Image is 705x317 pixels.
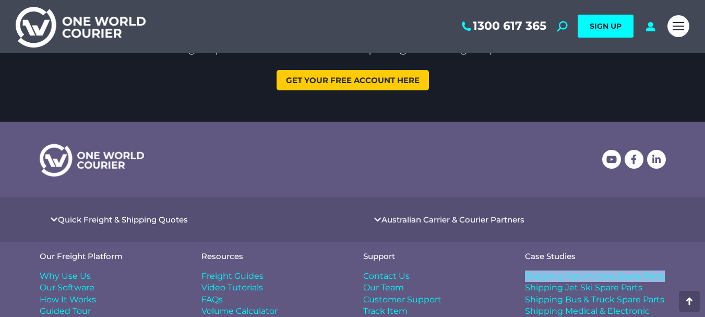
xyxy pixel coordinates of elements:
span: Shipping Jet Ski Spare Parts [525,282,642,293]
span: Contact Us [363,271,410,282]
span: Freight Guides [201,271,264,282]
span: SIGN UP [590,21,622,31]
a: Contact Us [363,271,504,282]
a: Shipping Automotive Spare Parts [525,271,666,282]
a: Customer Support [363,294,504,306]
span: Our Software [40,282,94,293]
a: Freight Guides [201,271,342,282]
span: Why Use Us [40,271,91,282]
a: FAQs [201,294,342,306]
a: Our Software [40,282,181,293]
span: Our Team [363,282,404,293]
a: Video Tutorials [201,282,342,293]
a: Track Item [363,306,504,317]
a: SIGN UP [578,15,634,38]
span: Guided Tour [40,306,91,317]
img: One World Courier [16,5,146,48]
span: Shipping Bus & Truck Spare Parts [525,294,664,306]
a: 1300 617 365 [460,19,546,33]
span: How It Works [40,294,96,306]
a: Shipping Bus & Truck Spare Parts [525,294,666,306]
span: Volume Calculator [201,306,278,317]
h4: Support [363,252,504,260]
a: Shipping Jet Ski Spare Parts [525,282,666,293]
a: Our Team [363,282,504,293]
a: How It Works [40,294,181,306]
h4: Our Freight Platform [40,252,181,260]
a: Mobile menu icon [667,15,689,37]
a: Volume Calculator [201,306,342,317]
span: Get your free account here [286,76,420,84]
span: Customer Support [363,294,441,306]
a: Quick Freight & Shipping Quotes [58,216,188,224]
a: Guided Tour [40,306,181,317]
span: Track Item [363,306,408,317]
h4: Resources [201,252,342,260]
span: Video Tutorials [201,282,263,293]
a: Australian Carrier & Courier Partners [381,216,524,224]
h4: Case Studies [525,252,666,260]
a: Why Use Us [40,271,181,282]
a: Get your free account here [277,70,429,90]
span: Shipping Automotive Spare Parts [525,271,665,282]
span: FAQs [201,294,223,306]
